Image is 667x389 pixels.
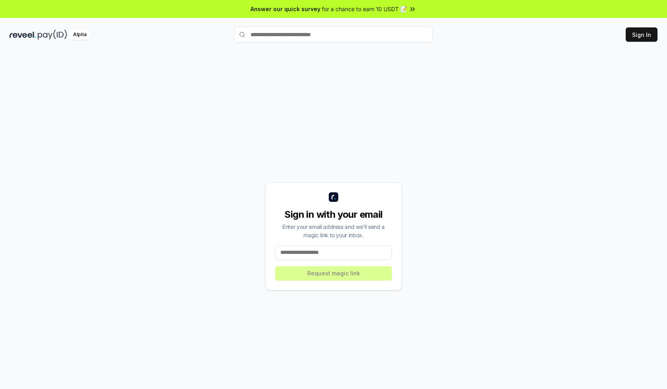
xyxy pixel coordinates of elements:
[38,30,67,40] img: pay_id
[275,223,392,239] div: Enter your email address and we’ll send a magic link to your inbox.
[275,208,392,221] div: Sign in with your email
[322,5,407,13] span: for a chance to earn 10 USDT 📝
[626,27,657,42] button: Sign In
[329,192,338,202] img: logo_small
[69,30,91,40] div: Alpha
[10,30,36,40] img: reveel_dark
[251,5,320,13] span: Answer our quick survey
